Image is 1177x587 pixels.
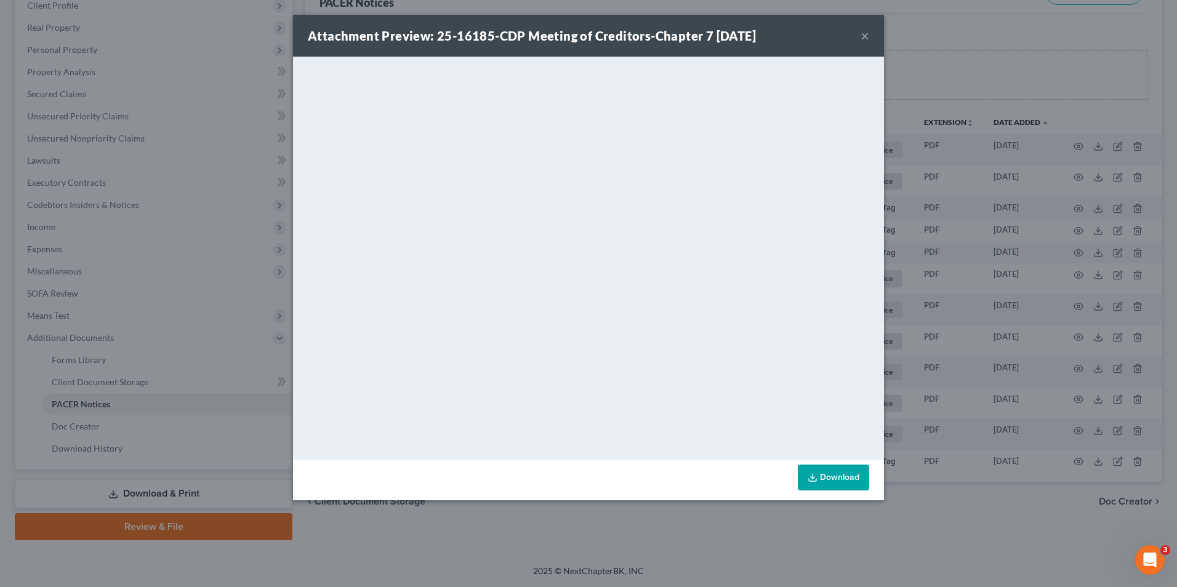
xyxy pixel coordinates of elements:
[1135,545,1165,575] iframe: Intercom live chat
[293,57,884,457] iframe: <object ng-attr-data='[URL][DOMAIN_NAME]' type='application/pdf' width='100%' height='650px'></ob...
[798,465,869,490] a: Download
[861,28,869,43] button: ×
[308,28,756,43] strong: Attachment Preview: 25-16185-CDP Meeting of Creditors-Chapter 7 [DATE]
[1160,545,1170,555] span: 3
